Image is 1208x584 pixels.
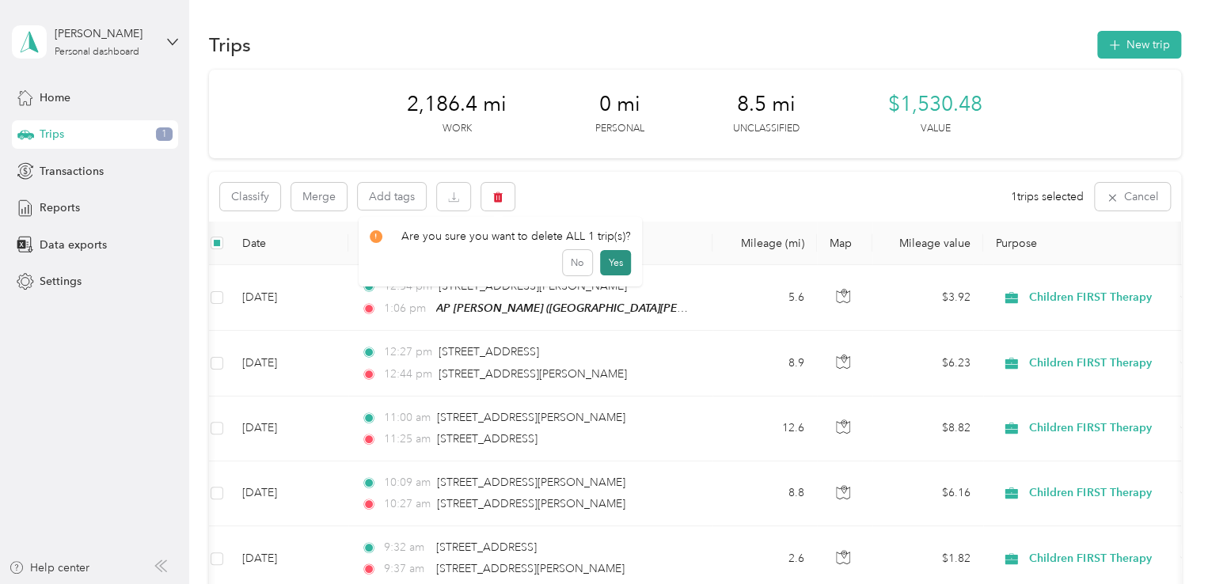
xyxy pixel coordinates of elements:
p: Unclassified [733,122,800,136]
p: Value [921,122,951,136]
td: [DATE] [230,331,348,396]
div: Are you sure you want to delete ALL 1 trip(s)? [370,228,632,245]
span: 10:27 am [383,495,430,513]
button: Cancel [1095,183,1170,210]
span: 2,186.4 mi [407,92,507,117]
span: Trips [40,126,64,142]
span: 8.5 mi [737,92,796,117]
button: Add tags [358,183,426,210]
span: 9:37 am [383,560,428,578]
h1: Trips [209,36,251,53]
span: [STREET_ADDRESS][PERSON_NAME] [437,497,625,510]
td: $3.92 [872,265,983,331]
span: Data exports [40,237,107,253]
span: 12:27 pm [383,343,431,361]
button: Yes [600,250,631,275]
span: Transactions [40,163,104,180]
span: 12:44 pm [383,366,431,383]
span: Children FIRST Therapy [1029,355,1174,372]
td: $6.16 [872,461,983,526]
span: Children FIRST Therapy [1029,484,1174,502]
td: [DATE] [230,265,348,331]
span: Children FIRST Therapy [1029,289,1174,306]
span: 11:25 am [383,430,430,448]
span: Reports [40,199,80,216]
span: AP [PERSON_NAME] ([GEOGRAPHIC_DATA][PERSON_NAME], [GEOGRAPHIC_DATA], [US_STATE]) [436,301,932,315]
th: Mileage (mi) [712,222,817,265]
th: Mileage value [872,222,983,265]
th: Map [817,222,872,265]
th: Date [230,222,348,265]
button: Merge [291,183,347,210]
td: 5.6 [712,265,817,331]
iframe: Everlance-gr Chat Button Frame [1119,495,1208,584]
span: [STREET_ADDRESS][PERSON_NAME] [436,562,625,575]
span: [STREET_ADDRESS] [436,540,537,554]
span: 0 mi [599,92,640,117]
span: [STREET_ADDRESS] [437,432,538,446]
td: [DATE] [230,396,348,461]
span: [STREET_ADDRESS][PERSON_NAME] [437,411,625,424]
span: 1 trips selected [1011,188,1084,205]
span: 10:09 am [383,474,430,491]
th: Purpose [983,222,1205,265]
td: $8.82 [872,396,983,461]
span: [STREET_ADDRESS] [439,345,539,358]
span: 11:00 am [383,409,430,427]
span: 1 [156,127,173,142]
span: 1:06 pm [383,300,428,317]
td: 8.8 [712,461,817,526]
p: Work [443,122,472,136]
p: Personal [595,122,644,136]
span: $1,530.48 [888,92,982,117]
div: [PERSON_NAME] [55,25,154,42]
span: 9:32 am [383,539,428,556]
span: Settings [40,273,82,290]
button: No [563,250,592,275]
span: [STREET_ADDRESS][PERSON_NAME] [439,279,627,293]
span: Children FIRST Therapy [1029,550,1174,567]
td: $6.23 [872,331,983,396]
span: [STREET_ADDRESS][PERSON_NAME] [437,476,625,489]
td: [DATE] [230,461,348,526]
span: Home [40,89,70,106]
button: Help center [9,559,89,576]
button: New trip [1097,31,1181,59]
span: 12:54 pm [383,278,431,295]
button: Classify [220,183,280,210]
span: [STREET_ADDRESS][PERSON_NAME] [439,367,627,381]
td: 8.9 [712,331,817,396]
span: Children FIRST Therapy [1029,419,1174,437]
td: 12.6 [712,396,817,461]
th: Locations [348,222,712,265]
div: Personal dashboard [55,47,139,57]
